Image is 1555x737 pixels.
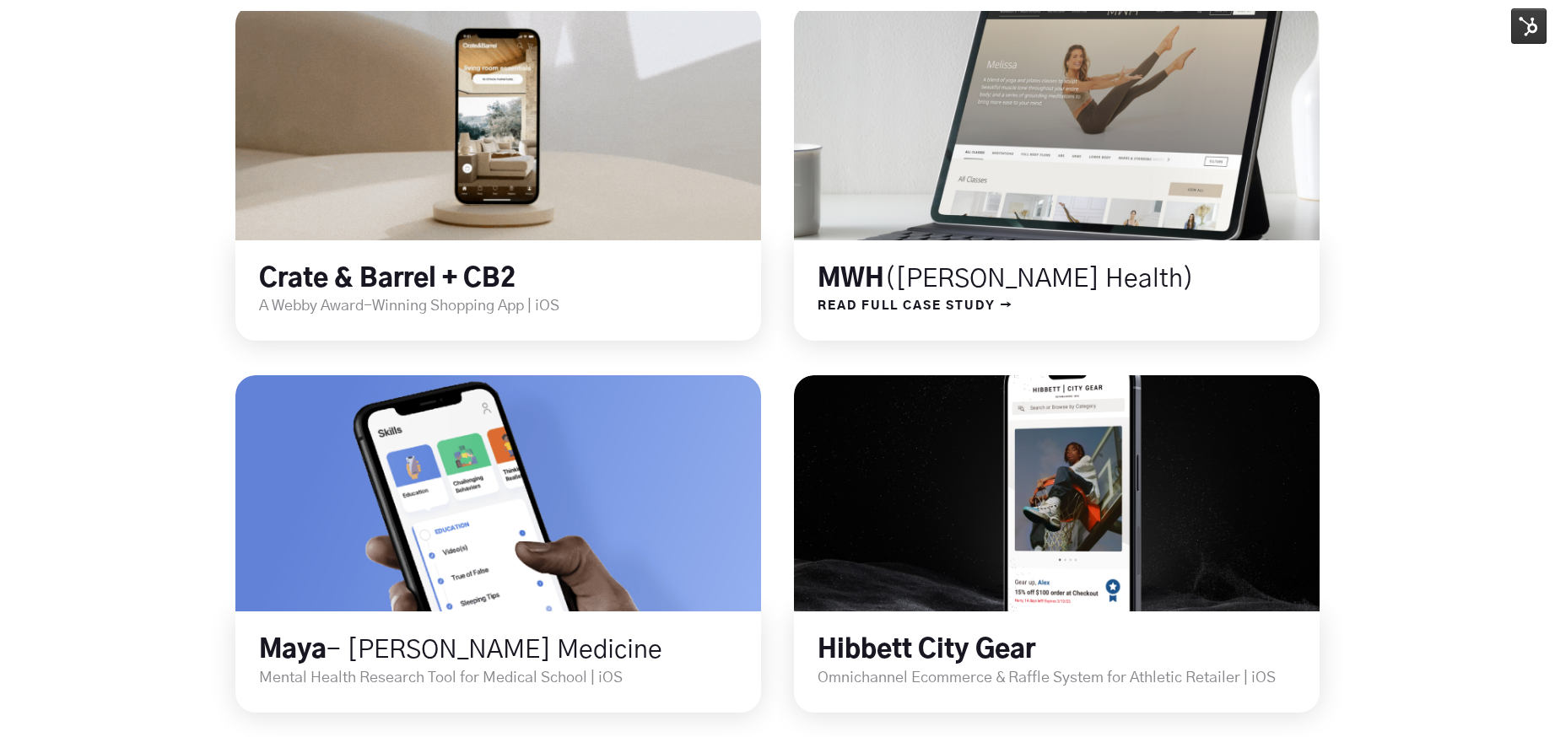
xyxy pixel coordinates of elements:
[794,4,1320,342] div: long term stock exchange (ltse)
[818,266,1194,292] a: MWH([PERSON_NAME] Health)
[259,667,761,689] p: Mental Health Research Tool for Medical School | iOS
[818,637,1035,663] a: Hibbett City Gear
[794,375,1320,713] div: long term stock exchange (ltse)
[259,295,761,317] p: A Webby Award-Winning Shopping App | iOS
[235,375,761,713] div: long term stock exchange (ltse)
[235,4,761,342] div: long term stock exchange (ltse)
[884,266,1194,292] span: ([PERSON_NAME] Health)
[818,667,1320,689] p: Omnichannel Ecommerce & Raffle System for Athletic Retailer | iOS
[794,295,1013,317] a: READ FULL CASE STUDY →
[327,637,662,663] span: - [PERSON_NAME] Medicine
[1511,8,1547,44] img: HubSpot Tools Menu Toggle
[259,637,662,663] a: Maya- [PERSON_NAME] Medicine
[259,266,516,292] a: Crate & Barrel + CB2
